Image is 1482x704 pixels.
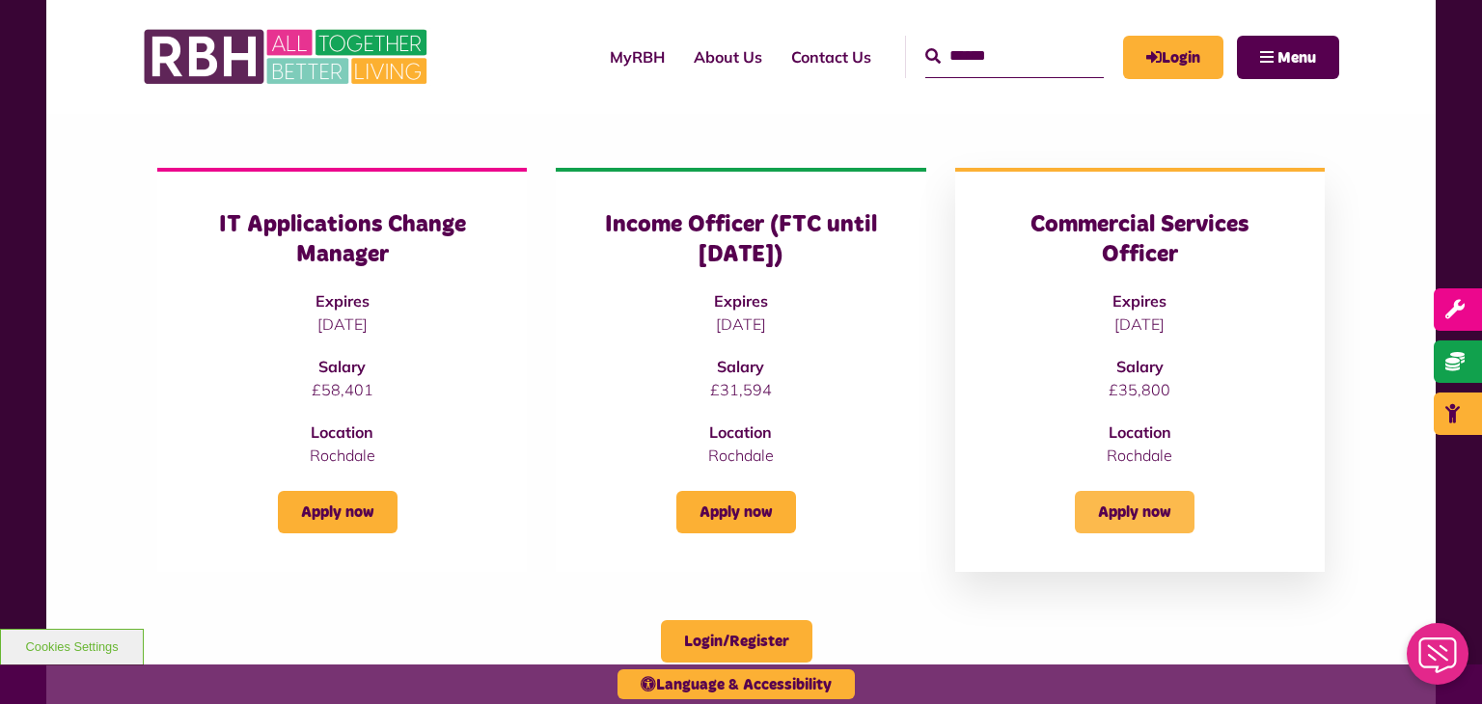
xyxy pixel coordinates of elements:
[661,620,812,663] a: Login/Register
[717,357,764,376] strong: Salary
[594,210,887,270] h3: Income Officer (FTC until [DATE])
[1123,36,1223,79] a: MyRBH
[994,210,1286,270] h3: Commercial Services Officer
[196,312,488,336] p: [DATE]
[311,422,373,442] strong: Location
[143,19,432,95] img: RBH
[1109,422,1171,442] strong: Location
[1237,36,1339,79] button: Navigation
[777,31,886,83] a: Contact Us
[196,378,488,401] p: £58,401
[617,669,855,699] button: Language & Accessibility
[196,210,488,270] h3: IT Applications Change Manager
[278,491,398,533] a: Apply now
[1395,617,1482,704] iframe: Netcall Web Assistant for live chat
[994,312,1286,336] p: [DATE]
[594,378,887,401] p: £31,594
[595,31,679,83] a: MyRBH
[709,422,772,442] strong: Location
[1112,291,1166,311] strong: Expires
[196,444,488,467] p: Rochdale
[676,491,796,533] a: Apply now
[1277,50,1316,66] span: Menu
[679,31,777,83] a: About Us
[714,291,768,311] strong: Expires
[316,291,370,311] strong: Expires
[994,444,1286,467] p: Rochdale
[994,378,1286,401] p: £35,800
[594,312,887,336] p: [DATE]
[318,357,366,376] strong: Salary
[1075,491,1194,533] a: Apply now
[925,36,1104,77] input: Search
[1116,357,1164,376] strong: Salary
[594,444,887,467] p: Rochdale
